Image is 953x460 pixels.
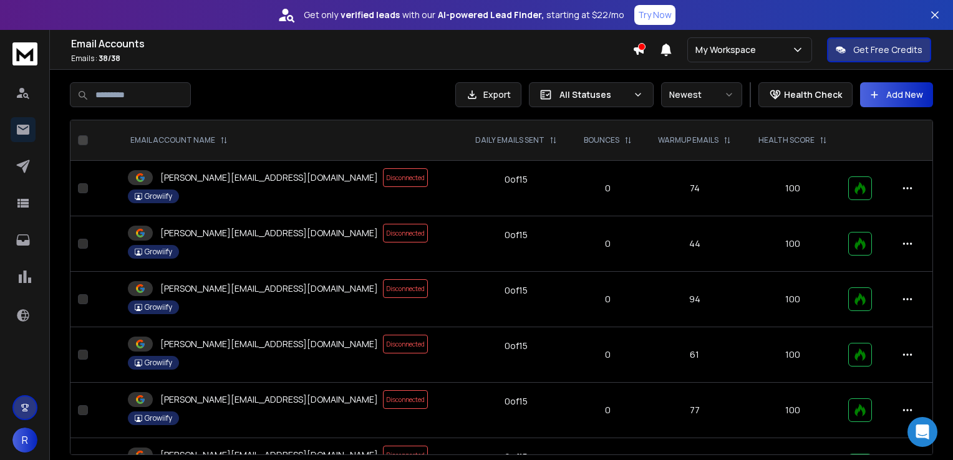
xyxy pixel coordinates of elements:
p: DAILY EMAILS SENT [475,135,544,145]
div: Open Intercom Messenger [907,417,937,447]
td: 100 [745,383,841,438]
span: Disconnected [383,168,428,187]
p: [PERSON_NAME][EMAIL_ADDRESS][DOMAIN_NAME] [160,393,378,406]
p: HEALTH SCORE [758,135,815,145]
span: Disconnected [383,390,428,409]
strong: AI-powered Lead Finder, [438,9,544,21]
p: Emails : [71,54,632,64]
td: 77 [644,383,745,438]
div: 0 of 15 [505,284,528,297]
span: Disconnected [383,224,428,242]
p: WARMUP EMAILS [658,135,718,145]
p: All Statuses [559,89,628,101]
td: 100 [745,272,841,327]
p: 0 [578,348,637,361]
p: 0 [578,237,637,250]
button: Get Free Credits [827,37,931,62]
p: 0 [578,182,637,194]
td: 61 [644,327,745,383]
p: 0 [578,293,637,305]
button: Try Now [634,5,675,25]
button: Add New [860,82,933,107]
td: 100 [745,161,841,216]
span: Disconnected [383,279,428,298]
span: Disconnected [383,335,428,353]
p: Health Check [784,89,842,101]
p: [PERSON_NAME][EMAIL_ADDRESS][DOMAIN_NAME] [160,282,378,295]
p: [PERSON_NAME][EMAIL_ADDRESS][DOMAIN_NAME] [160,171,378,184]
p: 0 [578,404,637,416]
h1: Email Accounts [71,36,632,51]
div: 0 of 15 [505,395,528,408]
button: Health Check [758,82,853,107]
div: 0 of 15 [505,340,528,352]
strong: verified leads [341,9,400,21]
p: Growiify [145,358,172,368]
p: Growiify [145,302,172,312]
p: Growiify [145,247,172,257]
td: 100 [745,327,841,383]
p: Get Free Credits [853,44,922,56]
p: My Workspace [695,44,761,56]
p: [PERSON_NAME][EMAIL_ADDRESS][DOMAIN_NAME] [160,338,378,350]
div: EMAIL ACCOUNT NAME [130,135,228,145]
p: Get only with our starting at $22/mo [304,9,624,21]
td: 74 [644,161,745,216]
button: R [12,428,37,453]
img: logo [12,42,37,65]
div: 0 of 15 [505,173,528,186]
button: Export [455,82,521,107]
td: 44 [644,216,745,272]
span: 38 / 38 [99,53,120,64]
p: BOUNCES [584,135,619,145]
p: Growiify [145,191,172,201]
p: [PERSON_NAME][EMAIL_ADDRESS][DOMAIN_NAME] [160,227,378,239]
div: 0 of 15 [505,229,528,241]
td: 100 [745,216,841,272]
p: Try Now [638,9,672,21]
p: Growiify [145,413,172,423]
td: 94 [644,272,745,327]
button: Newest [661,82,742,107]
